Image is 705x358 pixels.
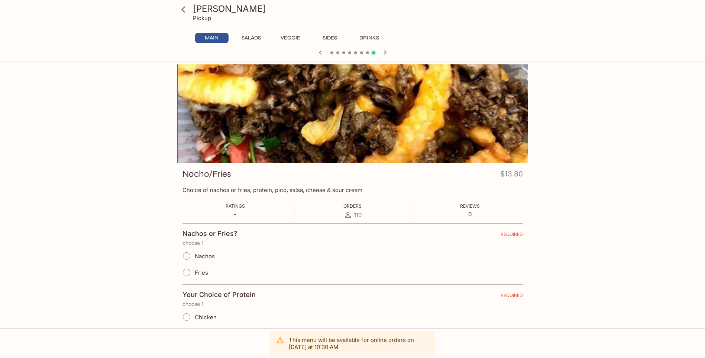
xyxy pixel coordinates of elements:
span: REQUIRED [501,231,523,240]
span: Reviews [460,203,480,209]
button: Salads [235,33,268,43]
span: Chicken [195,314,217,321]
h4: Your Choice of Protein [182,291,256,299]
h3: Nacho/Fries [182,168,231,180]
div: Nacho/Fries [177,64,528,163]
p: Choice of nachos or fries, protein, pico, salsa, cheese & sour cream [182,186,523,194]
button: Main [195,33,229,43]
p: - [226,211,245,218]
p: 0 [460,211,480,218]
button: Drinks [353,33,386,43]
button: Sides [313,33,347,43]
span: Fries [195,269,208,276]
p: Pickup [193,15,211,22]
h4: Nachos or Fries? [182,230,237,238]
p: This menu will be available for online orders on [DATE] at 10:30 AM [289,336,429,351]
p: choose 1 [182,301,523,307]
span: Orders [343,203,362,209]
span: 110 [354,211,362,218]
h4: $13.80 [500,168,523,183]
p: choose 1 [182,240,523,246]
h3: [PERSON_NAME] [193,3,525,15]
span: REQUIRED [501,293,523,301]
span: Nachos [195,253,215,260]
button: Veggie [274,33,307,43]
span: Ratings [226,203,245,209]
